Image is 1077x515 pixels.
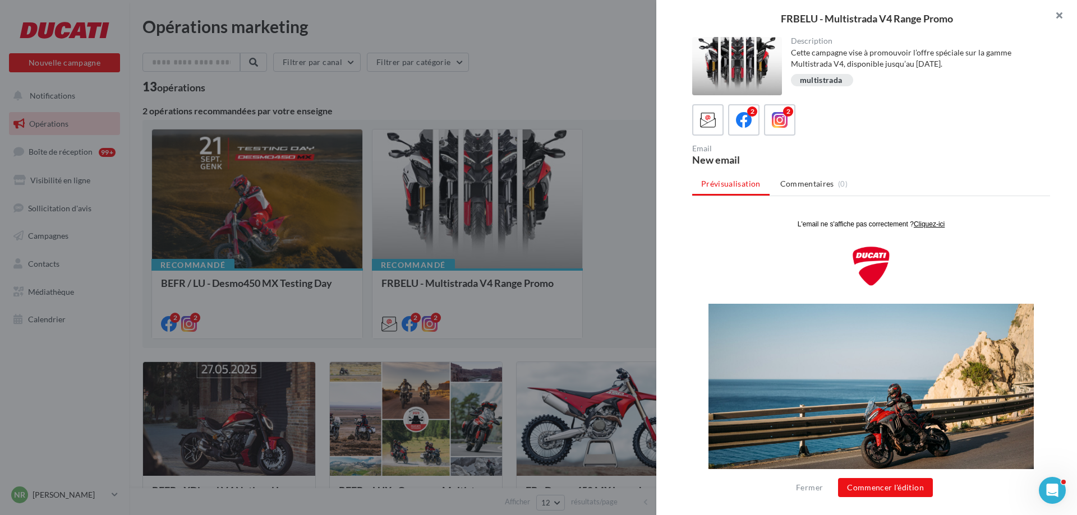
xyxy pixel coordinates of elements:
div: FRBELU - Multistrada V4 Range Promo [674,13,1059,24]
span: L'email ne s'affiche pas correctement ? [105,6,253,14]
u: Cliquez-ici [222,6,252,14]
div: New email [692,155,867,165]
div: 2 [747,106,757,117]
div: Cette campagne vise à promouvoir l’offre spéciale sur la gamme Multistrada V4, disponible jusqu’a... [791,47,1042,69]
img: Ducati_Shield_2D_W.png [159,31,199,73]
img: DM_Ducati_Multistrada_20240730_01795_UC688712_low.jpg [16,90,342,307]
div: Description [791,37,1042,45]
div: 2 [783,106,793,117]
span: (0) [838,179,848,188]
div: Email [692,145,867,152]
button: Fermer [791,481,827,494]
div: multistrada [800,76,843,85]
span: Commentaires [780,178,834,189]
button: Commencer l'édition [838,478,933,497]
iframe: Intercom live chat [1039,477,1066,504]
